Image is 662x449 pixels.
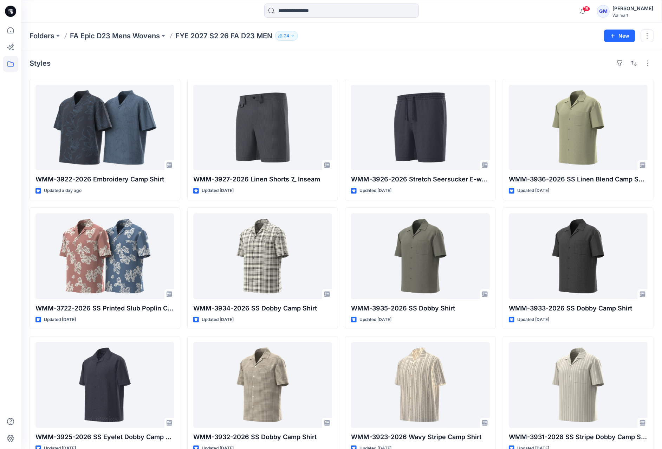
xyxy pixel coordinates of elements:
[193,85,332,170] a: WMM-3927-2026 Linen Shorts 7_ Inseam
[597,5,610,18] div: GM
[351,174,490,184] p: WMM-3926-2026 Stretch Seersucker E-waist Short 7_ Inseam
[509,432,648,442] p: WMM-3931-2026 SS Stripe Dobby Camp Shirt
[35,213,174,299] a: WMM-3722-2026 SS Printed Slub Poplin Camp Shirt
[193,303,332,313] p: WMM-3934-2026 SS Dobby Camp Shirt
[35,303,174,313] p: WMM-3722-2026 SS Printed Slub Poplin Camp Shirt
[351,432,490,442] p: WMM-3923-2026 Wavy Stripe Camp Shirt
[30,31,54,41] a: Folders
[175,31,272,41] p: FYE 2027 S2 26 FA D23 MEN
[70,31,160,41] a: FA Epic D23 Mens Wovens
[509,213,648,299] a: WMM-3933-2026 SS Dobby Camp Shirt
[583,6,590,12] span: 15
[509,342,648,428] a: WMM-3931-2026 SS Stripe Dobby Camp Shirt
[509,174,648,184] p: WMM-3936-2026 SS Linen Blend Camp Shirt
[193,342,332,428] a: WMM-3932-2026 SS Dobby Camp Shirt
[509,303,648,313] p: WMM-3933-2026 SS Dobby Camp Shirt
[275,31,298,41] button: 24
[193,174,332,184] p: WMM-3927-2026 Linen Shorts 7_ Inseam
[44,187,82,194] p: Updated a day ago
[517,316,549,323] p: Updated [DATE]
[351,85,490,170] a: WMM-3926-2026 Stretch Seersucker E-waist Short 7_ Inseam
[35,174,174,184] p: WMM-3922-2026 Embroidery Camp Shirt
[202,187,234,194] p: Updated [DATE]
[35,432,174,442] p: WMM-3925-2026 SS Eyelet Dobby Camp Shirt
[202,316,234,323] p: Updated [DATE]
[604,30,635,42] button: New
[517,187,549,194] p: Updated [DATE]
[509,85,648,170] a: WMM-3936-2026 SS Linen Blend Camp Shirt
[612,4,653,13] div: [PERSON_NAME]
[30,59,51,68] h4: Styles
[35,342,174,428] a: WMM-3925-2026 SS Eyelet Dobby Camp Shirt
[35,85,174,170] a: WMM-3922-2026 Embroidery Camp Shirt
[193,432,332,442] p: WMM-3932-2026 SS Dobby Camp Shirt
[612,13,653,18] div: Walmart
[359,316,391,323] p: Updated [DATE]
[351,213,490,299] a: WMM-3935-2026 SS Dobby Shirt
[351,342,490,428] a: WMM-3923-2026 Wavy Stripe Camp Shirt
[351,303,490,313] p: WMM-3935-2026 SS Dobby Shirt
[44,316,76,323] p: Updated [DATE]
[359,187,391,194] p: Updated [DATE]
[284,32,289,40] p: 24
[193,213,332,299] a: WMM-3934-2026 SS Dobby Camp Shirt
